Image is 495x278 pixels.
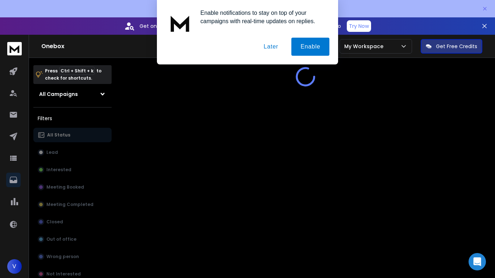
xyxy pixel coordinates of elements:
span: Ctrl + Shift + k [59,67,95,75]
img: notification icon [166,9,195,38]
button: Later [254,38,287,56]
button: Enable [291,38,329,56]
button: V [7,259,22,274]
p: Press to check for shortcuts. [45,67,101,82]
h1: All Campaigns [39,90,78,98]
button: All Campaigns [33,87,112,101]
div: Enable notifications to stay on top of your campaigns with real-time updates on replies. [195,9,329,25]
h3: Filters [33,113,112,123]
div: Open Intercom Messenger [469,253,486,270]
